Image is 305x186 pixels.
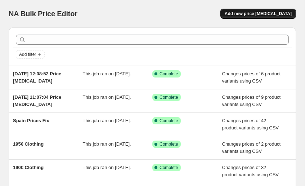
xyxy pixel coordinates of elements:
[160,94,178,100] span: Complete
[160,165,178,170] span: Complete
[222,118,279,130] span: Changes prices of 42 product variants using CSV
[83,118,131,123] span: This job ran on [DATE].
[13,118,49,123] span: Spain Prices Fix
[13,141,44,147] span: 195€ Clothing
[83,94,131,100] span: This job ran on [DATE].
[16,50,45,59] button: Add filter
[222,141,281,154] span: Changes prices of 2 product variants using CSV
[225,11,292,17] span: Add new price [MEDICAL_DATA]
[160,118,178,124] span: Complete
[222,71,281,84] span: Changes prices of 6 product variants using CSV
[83,165,131,170] span: This job ran on [DATE].
[13,165,44,170] span: 190€ Clothing
[83,141,131,147] span: This job ran on [DATE].
[222,165,279,177] span: Changes prices of 32 product variants using CSV
[160,71,178,77] span: Complete
[83,71,131,76] span: This job ran on [DATE].
[13,94,61,107] span: [DATE] 11:07:04 Price [MEDICAL_DATA]
[19,52,36,57] span: Add filter
[160,141,178,147] span: Complete
[220,9,296,19] button: Add new price [MEDICAL_DATA]
[13,71,61,84] span: [DATE] 12:08:52 Price [MEDICAL_DATA]
[222,94,281,107] span: Changes prices of 9 product variants using CSV
[9,10,77,18] span: NA Bulk Price Editor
